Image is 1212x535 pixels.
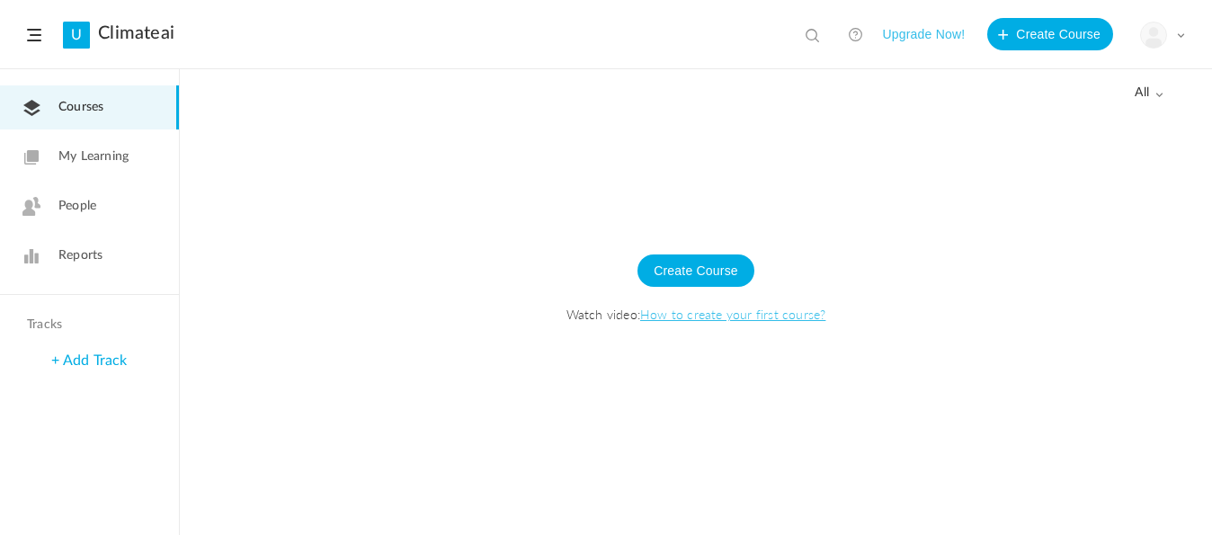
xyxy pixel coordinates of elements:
[51,353,127,368] a: + Add Track
[640,305,825,323] a: How to create your first course?
[98,22,174,44] a: Climateai
[58,197,96,216] span: People
[637,254,754,287] button: Create Course
[198,305,1194,323] span: Watch video:
[27,317,147,333] h4: Tracks
[58,98,103,117] span: Courses
[58,246,102,265] span: Reports
[882,18,965,50] button: Upgrade Now!
[63,22,90,49] a: U
[1135,85,1163,101] span: all
[1141,22,1166,48] img: user-image.png
[987,18,1113,50] button: Create Course
[58,147,129,166] span: My Learning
